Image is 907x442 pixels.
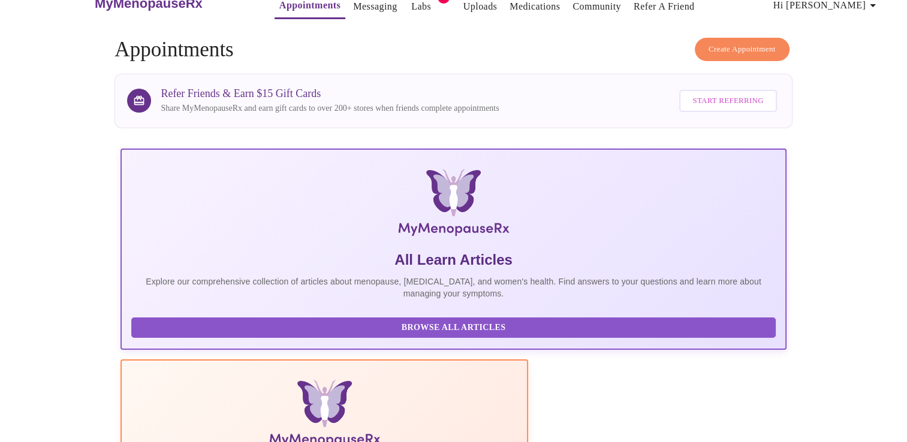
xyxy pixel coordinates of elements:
span: Start Referring [692,94,763,108]
img: MyMenopauseRx Logo [231,169,676,241]
p: Explore our comprehensive collection of articles about menopause, [MEDICAL_DATA], and women's hea... [131,276,775,299]
p: Share MyMenopauseRx and earn gift cards to over 200+ stores when friends complete appointments [161,102,499,114]
button: Start Referring [679,90,776,112]
a: Browse All Articles [131,322,778,332]
h5: All Learn Articles [131,250,775,270]
button: Create Appointment [695,38,790,61]
button: Browse All Articles [131,317,775,338]
a: Start Referring [676,84,779,118]
span: Create Appointment [709,43,776,56]
span: Browse All Articles [143,320,763,335]
h4: Appointments [114,38,792,62]
h3: Refer Friends & Earn $15 Gift Cards [161,87,499,100]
